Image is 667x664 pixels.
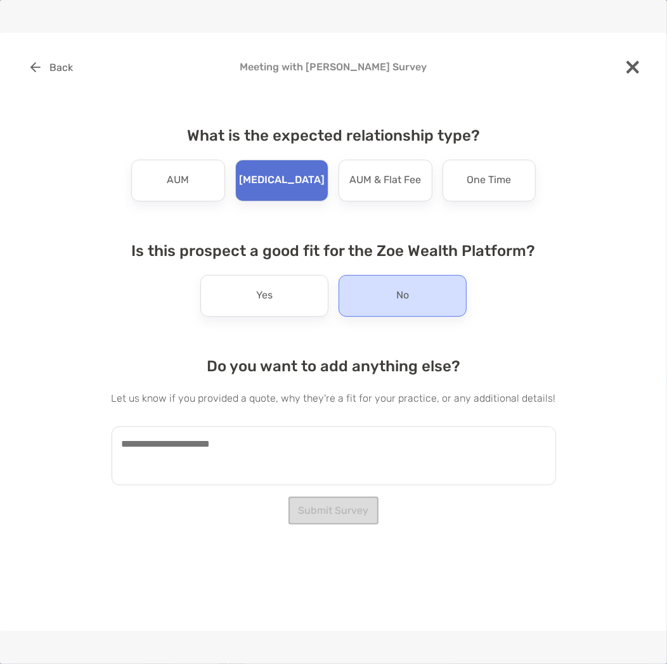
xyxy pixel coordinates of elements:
[112,390,556,406] p: Let us know if you provided a quote, why they're a fit for your practice, or any additional details!
[20,61,647,73] h4: Meeting with [PERSON_NAME] Survey
[467,170,511,191] p: One Time
[112,127,556,144] h4: What is the expected relationship type?
[20,53,83,81] button: Back
[626,61,639,73] img: close modal
[239,170,325,191] p: [MEDICAL_DATA]
[396,286,409,306] p: No
[167,170,189,191] p: AUM
[349,170,421,191] p: AUM & Flat Fee
[256,286,273,306] p: Yes
[112,242,556,260] h4: Is this prospect a good fit for the Zoe Wealth Platform?
[112,357,556,375] h4: Do you want to add anything else?
[30,62,41,72] img: button icon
